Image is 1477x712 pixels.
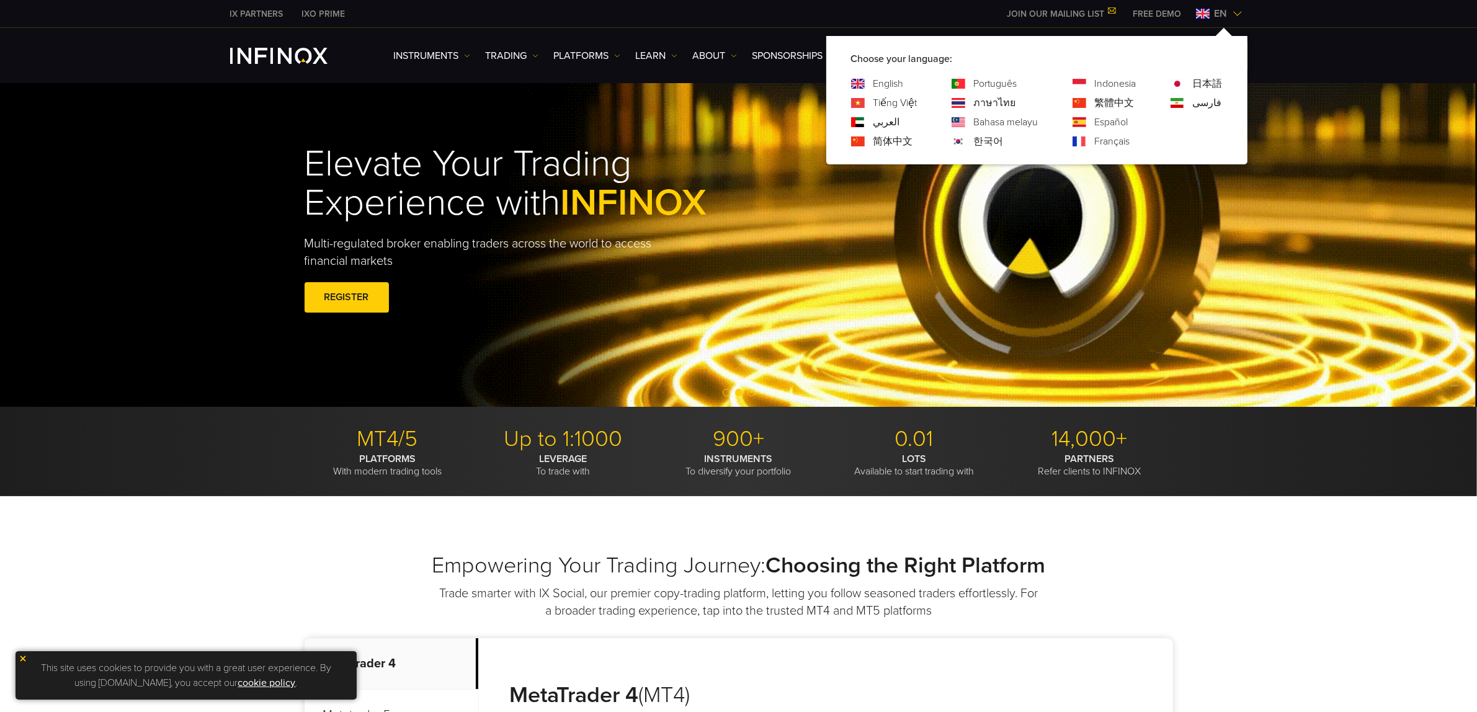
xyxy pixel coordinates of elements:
[480,453,646,478] p: To trade with
[1095,115,1128,130] a: Language
[705,453,773,465] strong: INSTRUMENTS
[902,453,926,465] strong: LOTS
[305,235,673,270] p: Multi-regulated broker enabling traders across the world to access financial markets
[873,76,904,91] a: Language
[293,7,355,20] a: INFINOX
[561,180,707,225] span: INFINOX
[305,145,765,223] h1: Elevate Your Trading Experience with
[873,134,913,149] a: Language
[974,115,1038,130] a: Language
[974,76,1017,91] a: Language
[831,453,997,478] p: Available to start trading with
[1095,134,1130,149] a: Language
[873,96,917,110] a: Language
[22,657,350,693] p: This site uses cookies to provide you with a great user experience. By using [DOMAIN_NAME], you a...
[539,453,587,465] strong: LEVERAGE
[656,453,822,478] p: To diversify your portfolio
[510,682,806,709] h3: (MT4)
[765,552,1045,579] strong: Choosing the Right Platform
[554,48,620,63] a: PLATFORMS
[851,51,1223,66] p: Choose your language:
[238,677,296,689] a: cookie policy
[1095,96,1135,110] a: Language
[974,96,1016,110] a: Language
[752,48,823,63] a: SPONSORSHIPS
[394,48,470,63] a: Instruments
[486,48,538,63] a: TRADING
[305,453,471,478] p: With modern trading tools
[1095,76,1136,91] a: Language
[1193,96,1222,110] a: Language
[1193,76,1223,91] a: Language
[305,425,471,453] p: MT4/5
[305,282,389,313] a: REGISTER
[1210,6,1233,21] span: en
[1124,7,1191,20] a: INFINOX MENU
[19,654,27,663] img: yellow close icon
[305,638,478,690] p: Metatrader 4
[230,48,357,64] a: INFINOX Logo
[221,7,293,20] a: INFINOX
[305,552,1173,579] h2: Empowering Your Trading Journey:
[510,682,639,708] strong: MetaTrader 4
[636,48,677,63] a: Learn
[723,389,730,396] span: Go to slide 1
[359,453,416,465] strong: PLATFORMS
[438,585,1040,620] p: Trade smarter with IX Social, our premier copy-trading platform, letting you follow seasoned trad...
[747,389,755,396] span: Go to slide 3
[974,134,1004,149] a: Language
[1007,425,1173,453] p: 14,000+
[693,48,737,63] a: ABOUT
[1007,453,1173,478] p: Refer clients to INFINOX
[480,425,646,453] p: Up to 1:1000
[998,9,1124,19] a: JOIN OUR MAILING LIST
[656,425,822,453] p: 900+
[1065,453,1115,465] strong: PARTNERS
[735,389,743,396] span: Go to slide 2
[873,115,900,130] a: Language
[831,425,997,453] p: 0.01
